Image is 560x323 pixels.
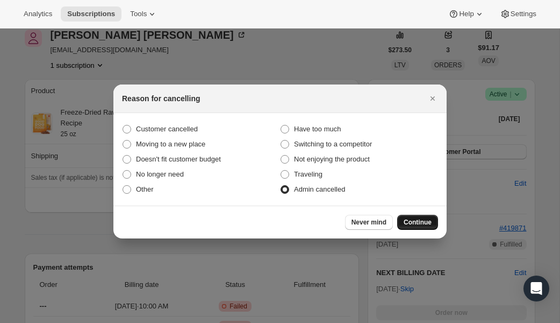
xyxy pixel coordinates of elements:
span: Traveling [294,170,322,178]
button: Settings [493,6,543,22]
span: Help [459,10,473,18]
button: Subscriptions [61,6,121,22]
span: Continue [404,218,432,227]
button: Continue [397,215,438,230]
button: Help [442,6,491,22]
h2: Reason for cancelling [122,93,200,104]
span: Tools [130,10,147,18]
span: Moving to a new place [136,140,205,148]
span: Not enjoying the product [294,155,370,163]
span: Have too much [294,125,341,133]
button: Tools [124,6,164,22]
button: Close [425,91,440,106]
button: Never mind [345,215,393,230]
span: Other [136,185,154,193]
span: Analytics [24,10,52,18]
div: Open Intercom Messenger [523,276,549,301]
span: Customer cancelled [136,125,198,133]
button: Analytics [17,6,59,22]
span: Doesn't fit customer budget [136,155,221,163]
span: Admin cancelled [294,185,345,193]
span: Subscriptions [67,10,115,18]
span: Settings [511,10,536,18]
span: Never mind [351,218,386,227]
span: Switching to a competitor [294,140,372,148]
span: No longer need [136,170,184,178]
